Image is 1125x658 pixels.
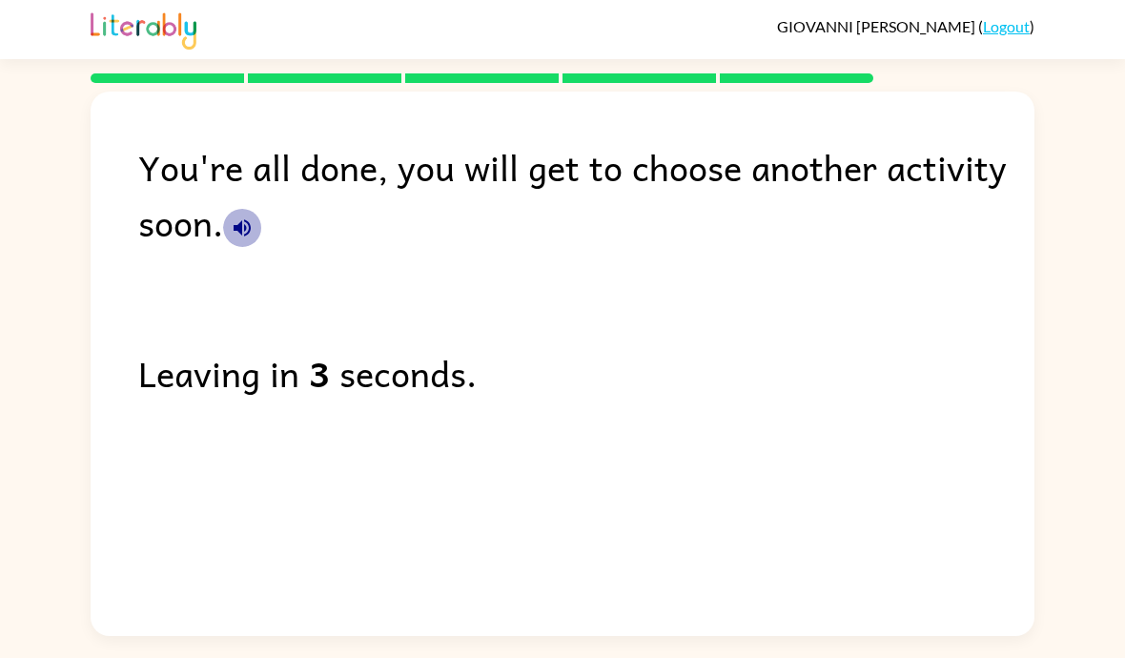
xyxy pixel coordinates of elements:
span: GIOVANNI [PERSON_NAME] [777,17,978,35]
img: Literably [91,8,196,50]
b: 3 [309,345,330,401]
a: Logout [983,17,1030,35]
div: Leaving in seconds. [138,345,1034,401]
div: You're all done, you will get to choose another activity soon. [138,139,1034,250]
div: ( ) [777,17,1034,35]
